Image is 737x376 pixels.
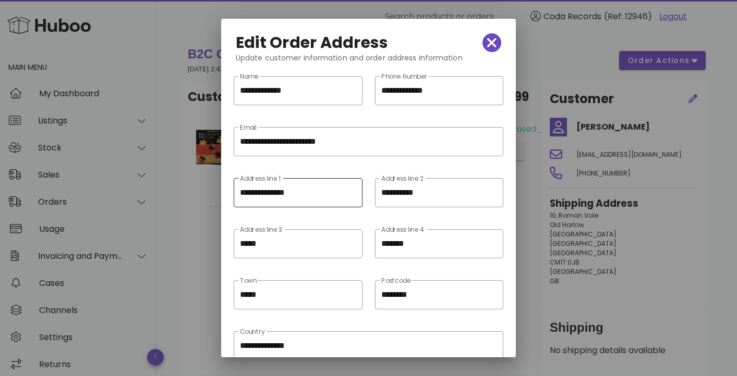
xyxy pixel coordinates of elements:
label: Town [240,277,257,285]
label: Address line 3 [240,226,282,234]
label: Postcode [381,277,410,285]
label: Address line 1 [240,175,281,183]
label: Country [240,328,265,336]
label: Phone Number [381,73,428,81]
label: Name [240,73,258,81]
h2: Edit Order Address [236,34,389,51]
label: Address line 2 [381,175,424,183]
label: Email [240,124,257,132]
label: Address line 4 [381,226,425,234]
div: Update customer information and order address information [227,52,510,72]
